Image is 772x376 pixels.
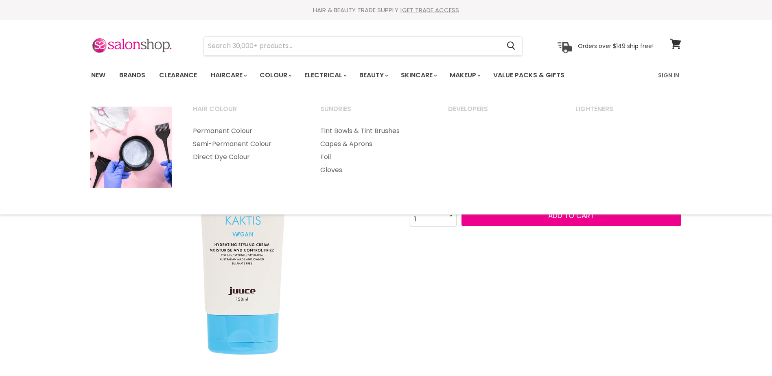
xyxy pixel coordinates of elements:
[183,125,309,138] a: Permanent Colour
[310,125,436,138] a: Tint Bowls & Tint Brushes
[183,125,309,164] ul: Main menu
[653,67,684,84] a: Sign In
[353,67,393,84] a: Beauty
[395,67,442,84] a: Skincare
[204,37,501,55] input: Search
[487,67,571,84] a: Value Packs & Gifts
[310,103,436,123] a: Sundries
[310,164,436,177] a: Gloves
[548,211,594,221] span: Add to cart
[183,151,309,164] a: Direct Dye Colour
[402,6,459,14] a: GET TRADE ACCESS
[85,67,112,84] a: New
[113,67,151,84] a: Brands
[565,103,691,123] a: Lighteners
[153,67,203,84] a: Clearance
[461,206,681,226] button: Add to cart
[81,6,691,14] div: HAIR & BEAUTY TRADE SUPPLY |
[183,103,309,123] a: Hair Colour
[254,67,297,84] a: Colour
[310,125,436,177] ul: Main menu
[501,37,522,55] button: Search
[298,67,352,84] a: Electrical
[410,205,457,226] select: Quantity
[183,138,309,151] a: Semi-Permanent Colour
[438,103,564,123] a: Developers
[444,67,486,84] a: Makeup
[310,151,436,164] a: Foil
[310,138,436,151] a: Capes & Aprons
[203,36,523,56] form: Product
[85,63,612,87] ul: Main menu
[205,67,252,84] a: Haircare
[578,42,654,49] p: Orders over $149 ship free!
[81,63,691,87] nav: Main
